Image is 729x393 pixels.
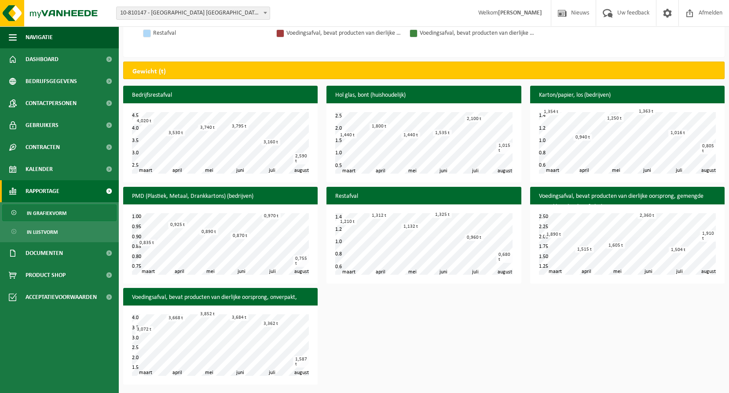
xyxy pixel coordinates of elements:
[166,315,185,321] div: 3,668 t
[262,213,281,219] div: 0,970 t
[669,247,688,253] div: 1,504 t
[496,142,513,154] div: 1,015 t
[433,130,452,136] div: 1,535 t
[26,286,97,308] span: Acceptatievoorwaarden
[198,124,217,131] div: 3,740 t
[293,356,309,368] div: 1,587 t
[338,132,357,138] div: 1,440 t
[605,115,624,122] div: 1,250 t
[293,255,309,267] div: 0,755 t
[401,223,420,230] div: 1,132 t
[123,86,318,105] h3: Bedrijfsrestafval
[27,224,58,240] span: In lijstvorm
[27,205,66,222] span: In grafiekvorm
[530,187,725,217] h3: Voedingsafval, bevat producten van dierlijke oorsprong, gemengde verpakking (exclusief glas), cat...
[370,123,388,130] div: 1,800 t
[26,242,63,264] span: Documenten
[230,123,249,130] div: 3,795 t
[338,218,357,225] div: 1,210 t
[261,320,280,327] div: 3,362 t
[575,246,594,253] div: 1,515 t
[668,130,687,136] div: 1,016 t
[26,48,59,70] span: Dashboard
[420,28,534,39] div: Voedingsafval, bevat producten van dierlijke oorsprong, onverpakt, categorie 3
[433,211,452,218] div: 1,325 t
[198,311,217,317] div: 3,852 t
[26,264,66,286] span: Product Shop
[26,158,53,180] span: Kalender
[116,7,270,20] span: 10-810147 - VAN DER VALK HOTEL ANTWERPEN NV - BORGERHOUT
[124,62,175,81] h2: Gewicht (t)
[465,116,484,122] div: 2,100 t
[199,229,218,235] div: 0,890 t
[26,136,60,158] span: Contracten
[26,114,59,136] span: Gebruikers
[700,143,716,154] div: 0,805 t
[326,86,521,105] h3: Hol glas, bont (huishoudelijk)
[2,223,117,240] a: In lijstvorm
[26,26,53,48] span: Navigatie
[370,212,388,219] div: 1,312 t
[637,108,656,115] div: 1,363 t
[231,233,249,239] div: 0,870 t
[606,242,625,249] div: 1,605 t
[2,204,117,221] a: In grafiekvorm
[26,180,59,202] span: Rapportage
[544,231,563,238] div: 1,890 t
[135,326,154,333] div: 3,072 t
[637,212,656,219] div: 2,360 t
[700,230,716,242] div: 1,910 t
[286,28,401,39] div: Voedingsafval, bevat producten van dierlijke oorsprong, gemengde verpakking (exclusief glas), cat...
[530,86,725,105] h3: Karton/papier, los (bedrijven)
[230,314,249,321] div: 3,684 t
[123,288,318,318] h3: Voedingsafval, bevat producten van dierlijke oorsprong, onverpakt, categorie 3
[153,28,267,39] div: Restafval
[26,70,77,92] span: Bedrijfsgegevens
[326,187,521,206] h3: Restafval
[166,130,185,136] div: 3,530 t
[117,7,270,19] span: 10-810147 - VAN DER VALK HOTEL ANTWERPEN NV - BORGERHOUT
[123,187,318,206] h3: PMD (Plastiek, Metaal, Drankkartons) (bedrijven)
[498,10,542,16] strong: [PERSON_NAME]
[26,92,77,114] span: Contactpersonen
[261,139,280,146] div: 3,160 t
[137,240,156,246] div: 0,835 t
[135,118,154,124] div: 4,020 t
[542,109,560,115] div: 1,354 t
[293,153,309,164] div: 2,590 t
[573,134,592,141] div: 0,940 t
[401,132,420,138] div: 1,440 t
[168,222,187,228] div: 0,925 t
[465,234,484,241] div: 0,960 t
[496,251,513,263] div: 0,680 t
